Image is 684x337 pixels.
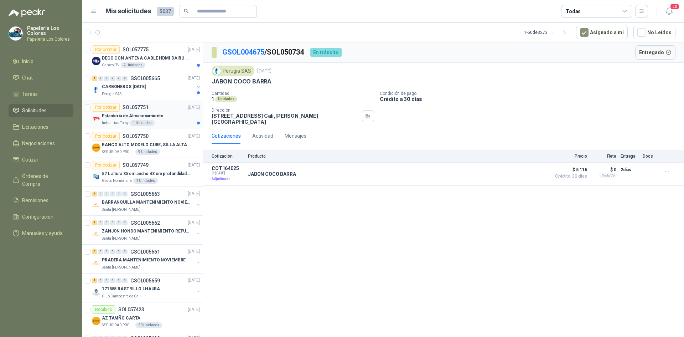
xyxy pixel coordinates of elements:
[116,220,121,225] div: 0
[98,76,103,81] div: 0
[212,175,244,183] p: Adjudicada
[188,306,200,313] p: [DATE]
[9,169,73,191] a: Órdenes de Compra
[92,230,100,239] img: Company Logo
[102,142,187,148] p: BANCO ALTO MODELO CUBE, SILLA ALTA
[188,191,200,198] p: [DATE]
[123,47,149,52] p: SOL057775
[215,96,237,102] div: Unidades
[92,172,100,181] img: Company Logo
[576,26,628,39] button: Asignado a mi
[22,90,38,98] span: Tareas
[92,132,120,141] div: Por cotizar
[188,249,200,255] p: [DATE]
[92,276,201,299] a: 1 0 0 0 0 0 GSOL005659[DATE] Company Logo171555 RASTRILLO LHAURAClub Campestre de Cali
[102,293,141,299] p: Club Campestre de Cali
[123,134,149,139] p: SOL057750
[92,45,120,54] div: Por cotizar
[92,247,201,270] a: 6 0 0 0 0 0 GSOL005661[DATE] Company LogoPRADERA MANTENIMIENTO NOVIEMBRESanta [PERSON_NAME]
[102,170,191,177] p: 57 L altura 35 cm ancho 43 cm profundidad 39 cm
[104,192,109,196] div: 0
[82,100,203,129] a: Por cotizarSOL057751[DATE] Company LogoEstantería de AlmacenamientoIndustrias Tomy1 Unidades
[92,86,100,94] img: Company Logo
[92,288,100,296] img: Company Logo
[22,123,48,131] span: Licitaciones
[212,78,271,85] p: JABON COCO BARRA
[551,165,587,174] span: $ 5.116
[380,91,681,96] p: Condición de pago
[130,220,160,225] p: GSOL005662
[135,149,160,155] div: 9 Unidades
[102,286,160,293] p: 171555 RASTRILLO LHAURA
[551,174,587,178] span: Crédito 30 días
[9,71,73,85] a: Chat
[110,249,115,254] div: 0
[621,154,638,159] p: Entrega
[102,228,191,235] p: ZANJON HONDO MANTENIMIENTO REPUESTOS
[188,162,200,169] p: [DATE]
[92,219,201,241] a: 1 0 0 0 0 0 GSOL005662[DATE] Company LogoZANJON HONDO MANTENIMIENTO REPUESTOSSanta [PERSON_NAME]
[92,103,120,112] div: Por cotizar
[248,171,296,177] p: JABON COCO BARRA
[102,113,164,119] p: Estantería de Almacenamiento
[130,278,160,283] p: GSOL005659
[102,257,186,264] p: PRADERA MANTENIMIENTO NOVIEMBRE
[130,249,160,254] p: GSOL005661
[116,278,121,283] div: 0
[121,62,145,68] div: 7 Unidades
[92,190,201,213] a: 1 0 0 0 0 0 GSOL005663[DATE] Company LogoBARRANQUILLA MANTENIMIENTO NOVIEMBRESanta [PERSON_NAME]
[110,220,115,225] div: 0
[92,201,100,210] img: Company Logo
[102,207,140,213] p: Santa [PERSON_NAME]
[110,76,115,81] div: 0
[9,55,73,68] a: Inicio
[643,154,657,159] p: Docs
[116,249,121,254] div: 0
[157,7,174,16] span: 5037
[104,76,109,81] div: 0
[122,192,128,196] div: 0
[212,171,244,175] span: C: [DATE]
[22,74,33,82] span: Chat
[92,249,97,254] div: 6
[118,307,144,312] p: SOL057423
[92,192,97,196] div: 1
[212,154,244,159] p: Cotización
[9,194,73,207] a: Remisiones
[524,27,570,38] div: 1 - 50 de 3273
[98,220,103,225] div: 0
[22,139,55,147] span: Negociaciones
[188,277,200,284] p: [DATE]
[92,317,100,325] img: Company Logo
[92,74,201,97] a: 5 0 0 0 0 0 GSOL005665[DATE] Company LogoCARBONEROS [DATE]Perugia SAS
[104,278,109,283] div: 0
[82,42,203,71] a: Por cotizarSOL057775[DATE] Company LogoDECO CON ANTENA CABLE HDMI DAIRU DR90014Caracol TV7 Unidades
[92,57,100,65] img: Company Logo
[92,278,97,283] div: 1
[102,199,191,206] p: BARRANQUILLA MANTENIMIENTO NOVIEMBRE
[116,76,121,81] div: 0
[122,220,128,225] div: 0
[130,120,155,126] div: 1 Unidades
[591,165,616,174] p: $ 0
[600,173,616,178] div: Incluido
[566,7,581,15] div: Todas
[92,305,115,314] div: Recibido
[9,27,22,40] img: Company Logo
[9,87,73,101] a: Tareas
[212,165,244,171] p: COT164025
[102,84,146,91] p: CARBONEROS [DATE]
[380,96,681,102] p: Crédito a 30 días
[212,113,359,125] p: [STREET_ADDRESS] Cali , [PERSON_NAME][GEOGRAPHIC_DATA]
[92,114,100,123] img: Company Logo
[98,249,103,254] div: 0
[22,156,38,164] span: Cotizar
[188,133,200,140] p: [DATE]
[212,96,214,102] p: 1
[212,108,359,113] p: Dirección
[102,120,129,126] p: Industrias Tomy
[98,192,103,196] div: 0
[285,132,306,140] div: Mensajes
[122,76,128,81] div: 0
[92,143,100,152] img: Company Logo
